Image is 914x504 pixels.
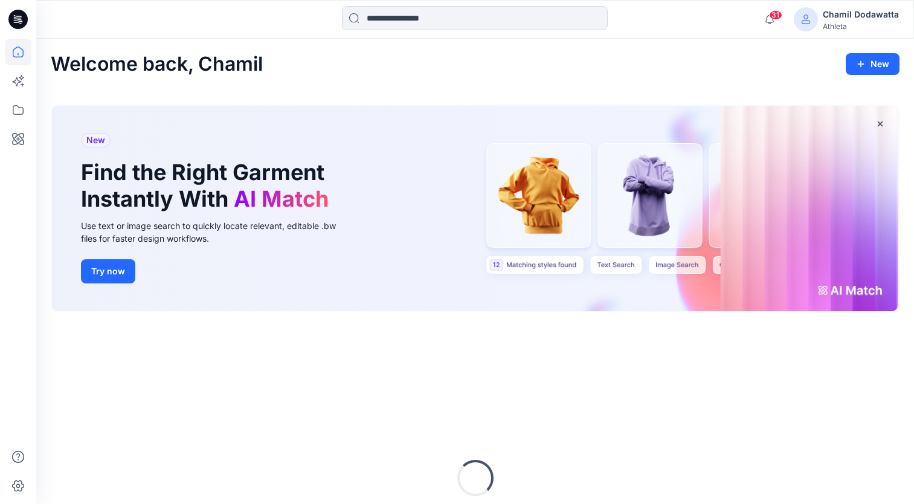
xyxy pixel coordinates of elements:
[86,133,105,147] span: New
[823,22,899,31] div: Athleta
[769,10,782,20] span: 31
[801,15,811,24] svg: avatar
[823,7,899,22] div: Chamil Dodawatta
[81,219,353,245] div: Use text or image search to quickly locate relevant, editable .bw files for faster design workflows.
[81,259,135,283] button: Try now
[234,186,329,212] span: AI Match
[846,53,900,75] button: New
[81,160,335,212] h1: Find the Right Garment Instantly With
[51,53,263,76] h2: Welcome back, Chamil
